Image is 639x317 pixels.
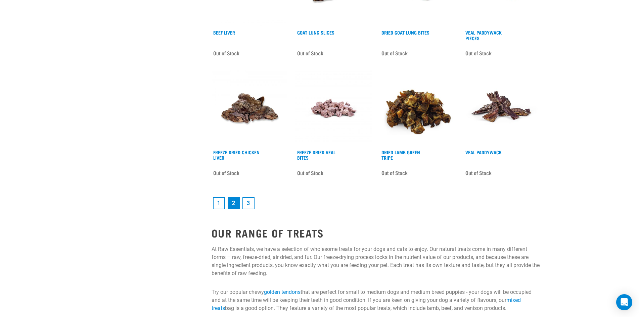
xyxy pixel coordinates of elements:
a: Freeze Dried Chicken Liver [213,151,260,159]
span: Out of Stock [213,48,239,58]
nav: pagination [212,196,540,211]
img: Stack of Veal Paddywhack For Pets [464,70,540,146]
a: golden tendons [264,289,301,295]
img: Dried Veal Bites 1698 [295,70,372,146]
span: Out of Stock [465,48,492,58]
span: Out of Stock [465,168,492,178]
span: Out of Stock [297,48,323,58]
a: Page 2 [228,197,240,209]
span: Out of Stock [297,168,323,178]
a: Goto page 1 [213,197,225,209]
img: 16327 [212,70,288,146]
div: Open Intercom Messenger [616,294,632,310]
a: Veal Paddywack Pieces [465,31,502,39]
a: mixed treats [212,297,521,311]
span: Out of Stock [381,48,408,58]
p: At Raw Essentials, we have a selection of wholesome treats for your dogs and cats to enjoy. Our n... [212,245,540,277]
a: Beef Liver [213,31,235,34]
h2: OUR RANGE OF TREATS [212,227,540,239]
a: Goto page 3 [242,197,255,209]
a: Dried Lamb Green Tripe [381,151,420,159]
span: Out of Stock [381,168,408,178]
span: Out of Stock [213,168,239,178]
a: Goat Lung Slices [297,31,334,34]
a: Veal Paddywack [465,151,502,153]
a: Freeze Dried Veal Bites [297,151,335,159]
a: Dried Goat Lung Bites [381,31,429,34]
img: Pile Of Dried Lamb Tripe For Pets [380,70,456,146]
p: Try our popular chewy that are perfect for small to medium dogs and medium breed puppies - your d... [212,288,540,312]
